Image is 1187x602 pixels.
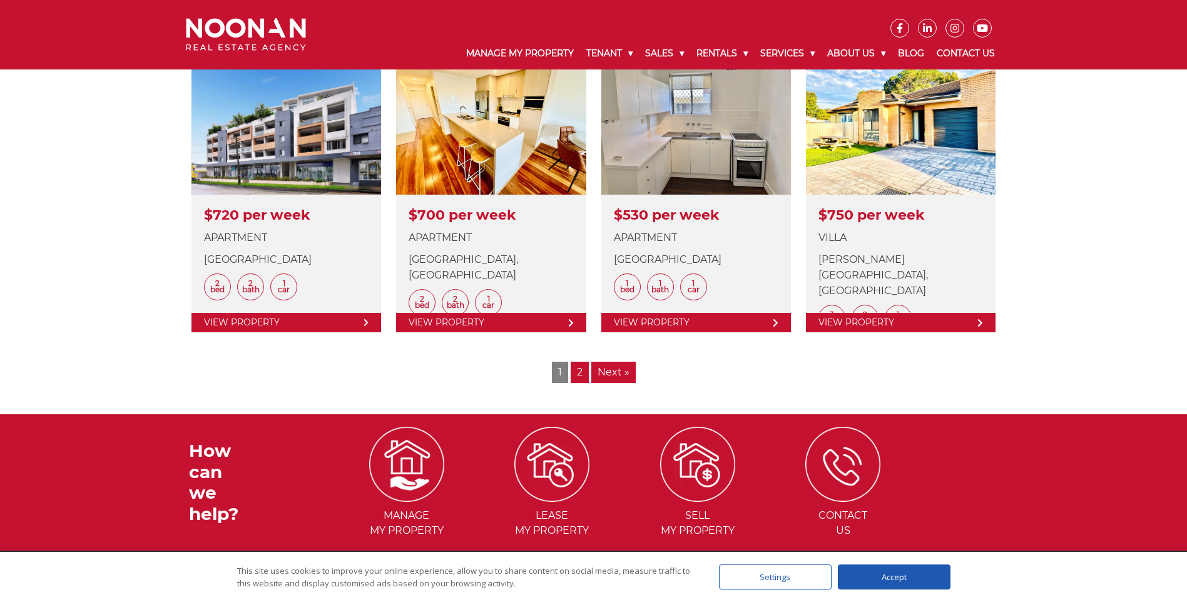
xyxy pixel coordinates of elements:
[754,38,821,69] a: Services
[626,458,770,537] a: Sellmy Property
[690,38,754,69] a: Rentals
[335,508,478,538] span: Manage my Property
[719,564,832,589] div: Settings
[369,427,444,502] img: ICONS
[186,18,306,51] img: Noonan Real Estate Agency
[571,362,589,383] a: 2
[335,458,478,537] a: Managemy Property
[237,564,694,589] div: This site uses cookies to improve your online experience, allow you to share content on social me...
[481,458,624,537] a: Leasemy Property
[460,38,580,69] a: Manage My Property
[838,564,950,589] div: Accept
[189,441,252,524] h3: How can we help?
[639,38,690,69] a: Sales
[514,427,589,502] img: ICONS
[552,362,568,383] span: 1
[805,427,880,502] img: ICONS
[481,508,624,538] span: Lease my Property
[580,38,639,69] a: Tenant
[772,458,915,537] a: ContactUs
[660,427,735,502] img: ICONS
[626,508,770,538] span: Sell my Property
[772,508,915,538] span: Contact Us
[591,362,636,383] a: Next »
[930,38,1001,69] a: Contact Us
[892,38,930,69] a: Blog
[821,38,892,69] a: About Us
